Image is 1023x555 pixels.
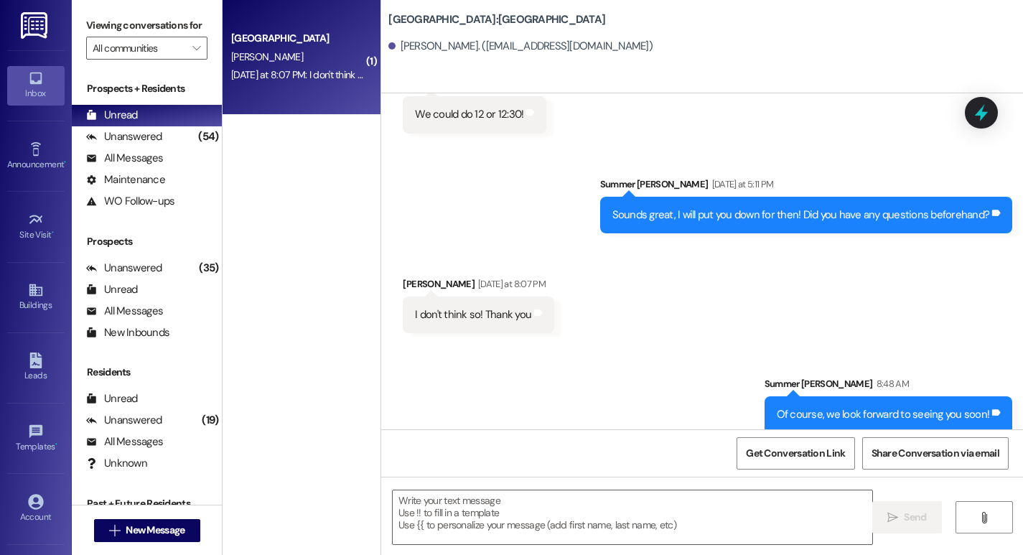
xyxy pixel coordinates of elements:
[7,490,65,528] a: Account
[612,207,990,223] div: Sounds great, I will put you down for then! Did you have any questions beforehand?
[86,282,138,297] div: Unread
[86,14,207,37] label: Viewing conversations for
[86,456,147,471] div: Unknown
[904,510,926,525] span: Send
[403,276,554,297] div: [PERSON_NAME]
[86,172,165,187] div: Maintenance
[94,519,200,542] button: New Message
[873,376,909,391] div: 8:48 AM
[978,512,989,523] i: 
[231,68,415,81] div: [DATE] at 8:07 PM: I don't think so! Thank you
[86,325,169,340] div: New Inbounds
[7,278,65,317] a: Buildings
[86,413,162,428] div: Unanswered
[746,446,845,461] span: Get Conversation Link
[52,228,54,238] span: •
[86,108,138,123] div: Unread
[862,437,1009,470] button: Share Conversation via email
[86,129,162,144] div: Unanswered
[475,276,546,292] div: [DATE] at 8:07 PM
[872,501,942,533] button: Send
[887,512,898,523] i: 
[55,439,57,449] span: •
[72,365,222,380] div: Residents
[7,207,65,246] a: Site Visit •
[872,446,999,461] span: Share Conversation via email
[86,151,163,166] div: All Messages
[388,12,605,27] b: [GEOGRAPHIC_DATA]: [GEOGRAPHIC_DATA]
[72,234,222,249] div: Prospects
[7,66,65,105] a: Inbox
[21,12,50,39] img: ResiDesk Logo
[765,376,1013,396] div: Summer [PERSON_NAME]
[86,391,138,406] div: Unread
[737,437,854,470] button: Get Conversation Link
[7,419,65,458] a: Templates •
[231,50,303,63] span: [PERSON_NAME]
[86,194,174,209] div: WO Follow-ups
[72,496,222,511] div: Past + Future Residents
[72,81,222,96] div: Prospects + Residents
[777,407,990,422] div: Of course, we look forward to seeing you soon!
[388,39,653,54] div: [PERSON_NAME]. ([EMAIL_ADDRESS][DOMAIN_NAME])
[198,409,222,432] div: (19)
[93,37,184,60] input: All communities
[709,177,774,192] div: [DATE] at 5:11 PM
[126,523,184,538] span: New Message
[231,31,364,46] div: [GEOGRAPHIC_DATA]
[415,307,531,322] div: I don't think so! Thank you
[192,42,200,54] i: 
[86,304,163,319] div: All Messages
[86,261,162,276] div: Unanswered
[195,126,222,148] div: (54)
[7,348,65,387] a: Leads
[600,177,1013,197] div: Summer [PERSON_NAME]
[415,107,523,122] div: We could do 12 or 12:30!
[109,525,120,536] i: 
[86,434,163,449] div: All Messages
[64,157,66,167] span: •
[195,257,222,279] div: (35)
